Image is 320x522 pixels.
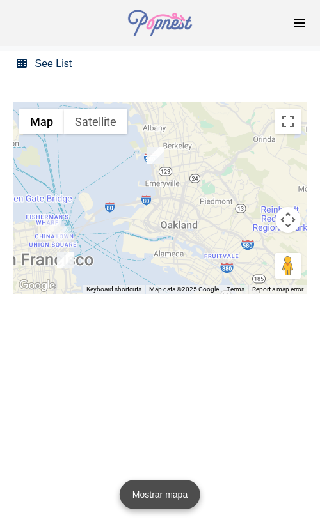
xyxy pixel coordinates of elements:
button: See List [13,58,76,70]
a: Report a map error [252,286,303,293]
button: Map camera controls [275,207,301,233]
button: Drag Pegman onto the map to open Street View [275,253,301,279]
span: Map data ©2025 Google [149,286,219,293]
a: Terms [227,286,244,293]
button: Toggle fullscreen view [275,109,301,134]
button: Show street map [19,109,64,134]
button: Show satellite imagery [64,109,127,134]
img: Google [16,277,58,294]
button: Keyboard shortcuts [86,285,141,294]
button: Mostrar mapa [120,480,200,509]
a: Open this area in Google Maps (opens a new window) [16,277,58,294]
